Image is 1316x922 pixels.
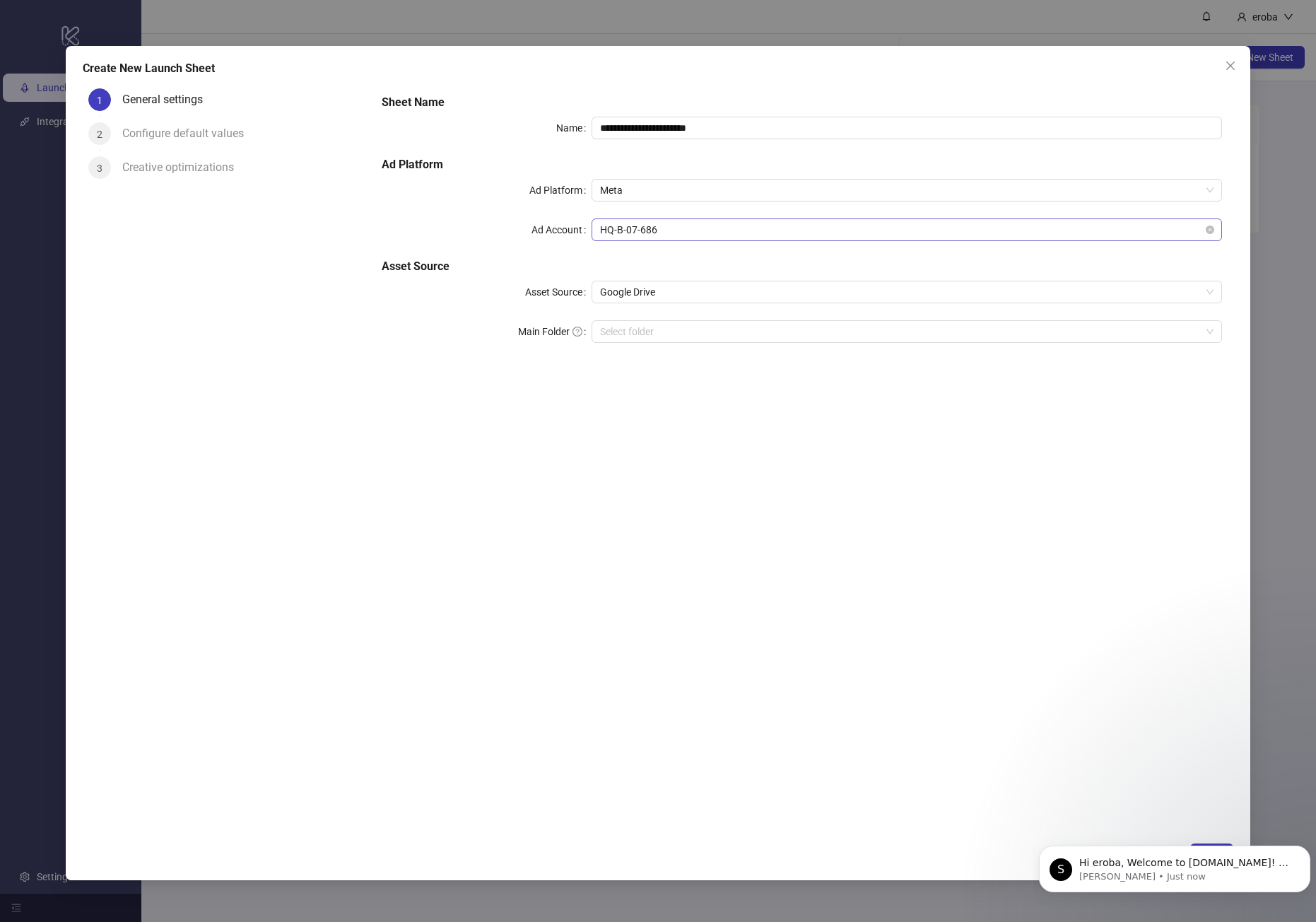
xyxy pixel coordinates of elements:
span: 1 [97,95,102,106]
span: Meta [600,180,1214,201]
span: Google Drive [600,281,1214,303]
label: Ad Account [531,218,592,241]
span: close [1225,60,1236,71]
span: 2 [97,129,102,140]
h5: Asset Source [382,258,1222,275]
label: Main Folder [518,320,592,343]
span: close-circle [1206,226,1214,234]
div: General settings [122,88,214,111]
h5: Ad Platform [382,156,1222,173]
input: Name [592,117,1222,139]
label: Ad Platform [529,179,592,202]
label: Name [556,117,592,139]
span: HQ-B-07-686 [600,219,1214,240]
h5: Sheet Name [382,94,1222,111]
div: Configure default values [122,122,255,145]
iframe: Intercom notifications message [1033,816,1316,915]
span: question-circle [572,327,582,337]
div: Create New Launch Sheet [83,60,1233,77]
label: Asset Source [525,281,592,303]
span: 3 [97,163,102,174]
div: Creative optimizations [122,156,245,179]
button: Close [1219,54,1242,77]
